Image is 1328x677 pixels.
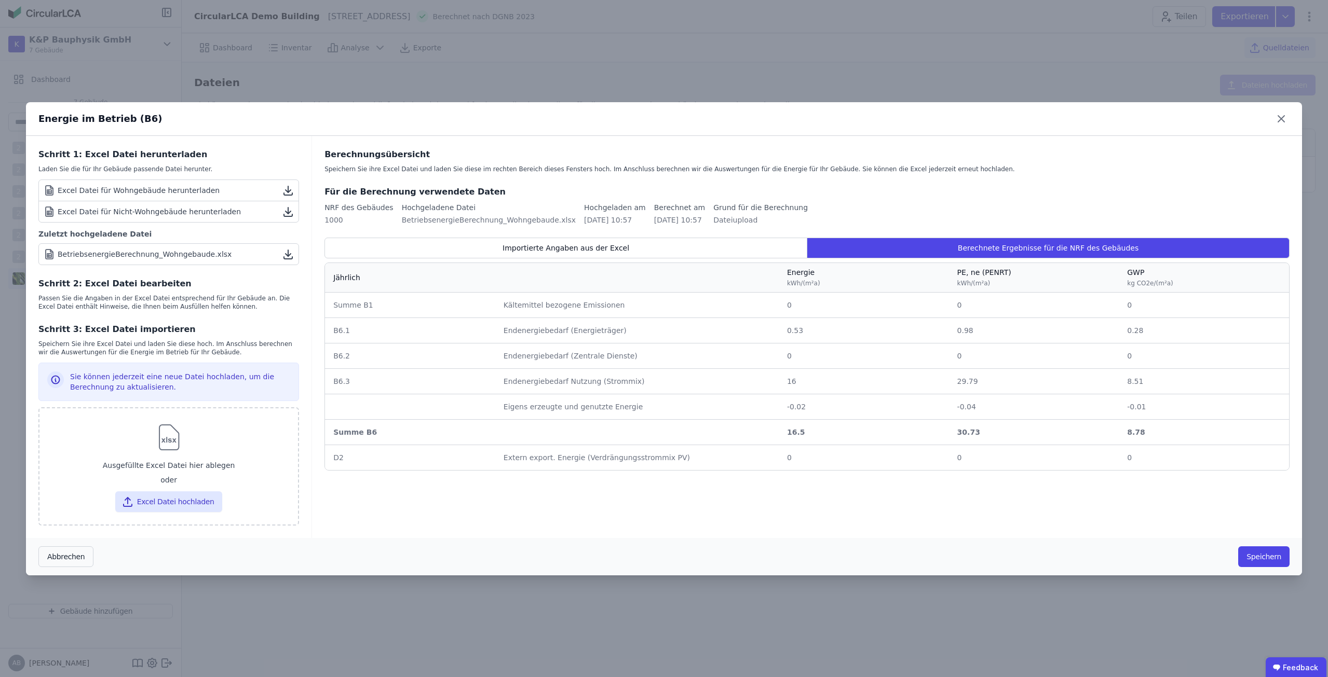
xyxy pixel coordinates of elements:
span: 0 [787,453,792,462]
span: 16 [787,377,796,385]
span: 30.73 [957,428,980,436]
span: Importierte Angaben aus der Excel [503,243,629,253]
span: Eigens erzeugte und genutzte Energie [504,403,643,411]
span: kg CO2e/(m²a) [1127,280,1173,287]
div: Energie [787,267,820,288]
div: PE, ne (PENRT) [957,267,1011,288]
a: Excel Datei für Wohngebäude herunterladen [39,180,299,201]
span: 8.51 [1127,377,1143,385]
div: Hochgeladen am [584,202,646,213]
div: 1000 [324,215,394,225]
span: 0.53 [787,326,803,335]
div: Für die Berechnung verwendete Daten [324,186,1290,198]
span: Endenergiebedarf Nutzung (Strommix) [504,377,645,385]
span: 16.5 [787,428,805,436]
div: Sie können jederzeit eine neue Datei hochladen, um die Berechnung zu aktualisieren. [70,371,290,392]
div: B6.3 [333,376,487,386]
span: 0 [1127,453,1132,462]
div: Summe B1 [333,300,487,310]
button: Abbrechen [38,546,93,567]
div: Grund für die Berechnung [713,202,808,213]
div: B6.1 [333,325,487,336]
div: Schritt 3: Excel Datei importieren [38,323,299,336]
div: oder [48,475,290,487]
div: Excel Datei für Wohngebäude herunterladen [43,184,220,197]
span: 0.28 [1127,326,1143,335]
span: -0.02 [787,403,806,411]
span: 29.79 [957,377,978,385]
button: Speichern [1238,546,1290,567]
span: kWh/(m²a) [957,280,991,287]
span: 0 [787,301,792,309]
span: 0 [787,352,792,360]
div: Berechnet am [654,202,706,213]
div: Ausgefüllte Excel Datei hier ablegen [48,456,290,475]
div: Dateiupload [713,215,808,225]
div: Speichern Sie ihre Excel Datei und laden Sie diese im rechten Bereich dieses Fensters hoch. Im An... [324,165,1290,173]
span: Berechnete Ergebnisse für die NRF des Gebäudes [958,243,1139,253]
div: Speichern Sie ihre Excel Datei und laden Sie diese hoch. Im Anschluss berechnen wir die Auswertun... [38,340,299,356]
div: [DATE] 10:57 [584,215,646,225]
span: Endenergiebedarf (Energieträger) [504,326,627,335]
span: kWh/(m²a) [787,280,820,287]
span: 0 [1127,301,1132,309]
div: Zuletzt hochgeladene Datei [38,229,299,239]
button: Excel Datei hochladen [115,491,223,512]
div: B6.2 [333,351,487,361]
div: Passen Sie die Angaben in der Excel Datei entsprechend für Ihr Gebäude an. Die Excel Datei enthäl... [38,294,299,311]
div: Laden Sie die für Ihr Gebäude passende Datei herunter. [38,165,299,173]
div: Excel Datei für Nicht-Wohngebäude herunterladen [43,205,241,218]
span: 0 [957,301,962,309]
div: Hochgeladene Datei [402,202,576,213]
span: Endenergiebedarf (Zentrale Dienste) [504,352,638,360]
span: 0.98 [957,326,973,335]
div: NRF des Gebäudes [324,202,394,213]
span: 0 [957,352,962,360]
div: GWP [1127,267,1173,288]
div: Berechnungsübersicht [324,148,1290,161]
div: D2 [333,452,487,463]
div: BetriebsenergieBerechnung_Wohngebaude.xlsx [58,249,232,259]
span: 8.78 [1127,428,1145,436]
div: BetriebsenergieBerechnung_Wohngebaude.xlsx [402,215,576,225]
span: 0 [1127,352,1132,360]
div: Summe B6 [333,427,487,437]
img: svg%3e [152,421,186,454]
span: Extern export. Energie (Verdrängungsstrommix PV) [504,453,690,462]
div: Schritt 2: Excel Datei bearbeiten [38,278,299,290]
span: -0.04 [957,403,976,411]
span: 0 [957,453,962,462]
div: Schritt 1: Excel Datei herunterladen [38,148,299,161]
div: Jährlich [333,272,360,283]
span: Kältemittel bezogene Emissionen [504,301,625,309]
a: BetriebsenergieBerechnung_Wohngebaude.xlsx [38,243,299,265]
div: Energie im Betrieb (B6) [38,112,162,126]
div: [DATE] 10:57 [654,215,706,225]
a: Excel Datei für Nicht-Wohngebäude herunterladen [39,201,299,222]
span: -0.01 [1127,403,1146,411]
